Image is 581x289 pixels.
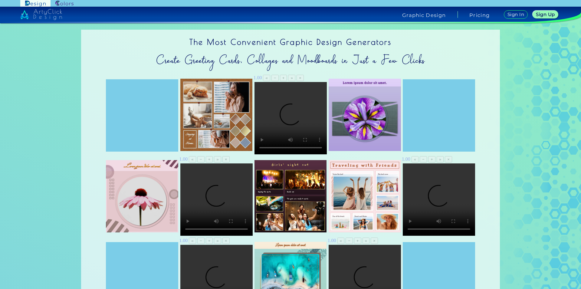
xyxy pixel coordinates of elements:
h1: The Most Convenient Graphic Design Generators [81,30,500,51]
img: ArtyClick Colors logo [55,1,74,6]
img: artyclick_design_logo_white_combined_path.svg [20,9,62,20]
a: Pricing [469,13,490,18]
h5: Sign Up [537,12,554,17]
h2: Create Greeting Cards, Collages and Moodboards in Just a Few Clicks [81,51,500,70]
a: Sign Up [534,11,557,18]
h4: Graphic Design [402,13,446,18]
h5: Sign In [508,12,524,17]
a: Sign In [505,11,527,18]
